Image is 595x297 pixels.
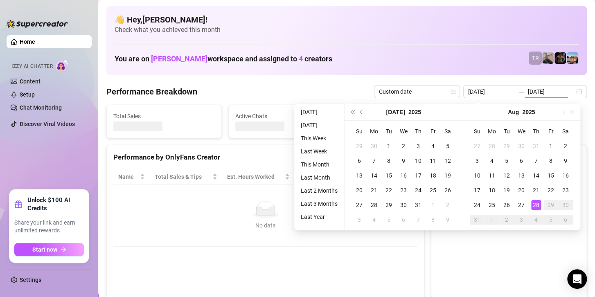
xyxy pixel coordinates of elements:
span: arrow-right [61,247,66,252]
th: Chat Conversion [350,169,417,185]
button: Start nowarrow-right [14,243,84,256]
span: calendar [451,89,455,94]
a: Discover Viral Videos [20,121,75,127]
h4: 👋 Hey, [PERSON_NAME] ! [115,14,579,25]
img: Zach [567,52,578,64]
img: logo-BBDzfeDw.svg [7,20,68,28]
div: Est. Hours Worked [227,172,284,181]
h1: You are on workspace and assigned to creators [115,54,332,63]
input: End date [528,87,575,96]
span: Total Sales [113,112,215,121]
img: AI Chatter [56,59,69,71]
span: Share your link and earn unlimited rewards [14,219,84,235]
span: Total Sales & Tips [155,172,211,181]
div: Sales by OnlyFans Creator [438,152,580,163]
span: 4 [299,54,303,63]
span: Active Chats [235,112,337,121]
span: gift [14,200,23,208]
span: Custom date [379,85,455,98]
th: Total Sales & Tips [150,169,222,185]
a: Chat Monitoring [20,104,62,111]
div: Performance by OnlyFans Creator [113,152,417,163]
strong: Unlock $100 AI Credits [27,196,84,212]
span: TR [532,54,539,63]
span: Start now [32,246,57,253]
h4: Performance Breakdown [106,86,197,97]
span: Name [118,172,138,181]
a: Settings [20,277,41,283]
img: Trent [554,52,566,64]
a: Setup [20,91,35,98]
a: Content [20,78,41,85]
th: Name [113,169,150,185]
span: [PERSON_NAME] [151,54,207,63]
span: Chat Conversion [355,172,406,181]
input: Start date [468,87,515,96]
span: Messages Sent [357,112,458,121]
span: swap-right [518,88,525,95]
span: to [518,88,525,95]
img: LC [542,52,554,64]
div: Open Intercom Messenger [567,269,587,289]
span: Check what you achieved this month [115,25,579,34]
div: No data [122,221,409,230]
a: Home [20,38,35,45]
span: Izzy AI Chatter [11,63,53,70]
th: Sales / Hour [295,169,350,185]
span: Sales / Hour [300,172,338,181]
